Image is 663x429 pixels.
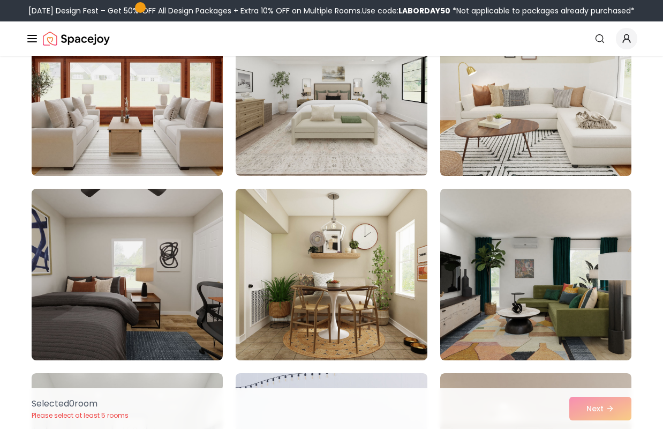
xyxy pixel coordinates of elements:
span: *Not applicable to packages already purchased* [450,5,635,16]
p: Please select at least 5 rooms [32,411,129,420]
img: Room room-11 [236,4,427,176]
span: Use code: [362,5,450,16]
img: Room room-13 [32,189,223,360]
img: Spacejoy Logo [43,28,110,49]
b: LABORDAY50 [398,5,450,16]
nav: Global [26,21,637,56]
img: Room room-15 [440,189,631,360]
p: Selected 0 room [32,397,129,410]
img: Room room-14 [236,189,427,360]
div: [DATE] Design Fest – Get 50% OFF All Design Packages + Extra 10% OFF on Multiple Rooms. [28,5,635,16]
a: Spacejoy [43,28,110,49]
img: Room room-10 [32,4,223,176]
